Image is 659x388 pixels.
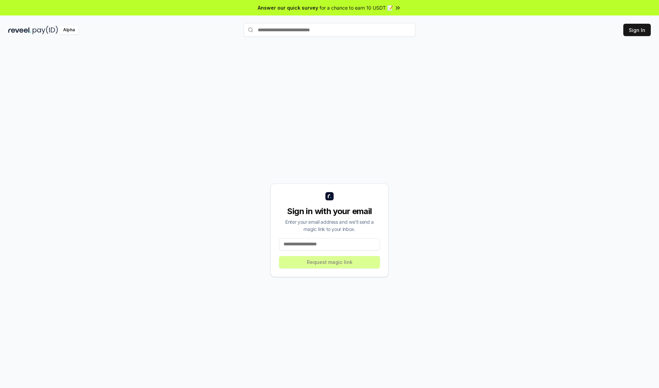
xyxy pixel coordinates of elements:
div: Sign in with your email [279,206,380,217]
img: logo_small [325,192,334,200]
span: Answer our quick survey [258,4,318,11]
div: Alpha [59,26,79,34]
img: pay_id [33,26,58,34]
button: Sign In [623,24,651,36]
span: for a chance to earn 10 USDT 📝 [320,4,393,11]
img: reveel_dark [8,26,31,34]
div: Enter your email address and we’ll send a magic link to your inbox. [279,218,380,233]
